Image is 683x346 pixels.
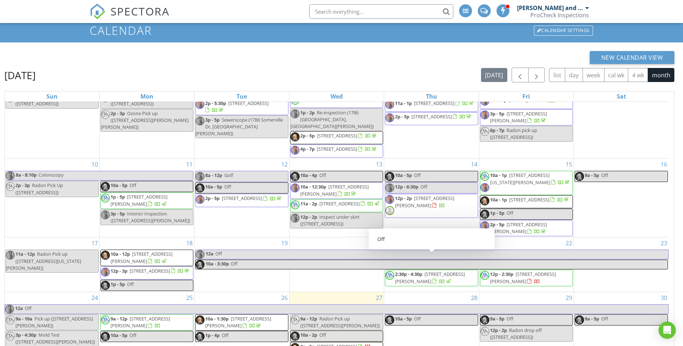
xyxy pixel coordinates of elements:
span: 1p - 4p [205,332,220,338]
a: 11a - 2p [STREET_ADDRESS] [290,199,383,212]
td: Go to August 7, 2025 [384,60,479,159]
span: [STREET_ADDRESS] [414,100,454,106]
button: Next month [528,68,545,82]
div: [PERSON_NAME] and [PERSON_NAME] [517,4,584,12]
a: 12p - 2:30p [STREET_ADDRESS][PERSON_NAME] [480,270,573,286]
span: [STREET_ADDRESS] [412,113,452,120]
img: img_2206.jpeg [196,332,205,341]
td: Go to August 23, 2025 [574,237,669,292]
span: 9a - 5p [585,172,599,178]
h1: Calendar [90,24,594,37]
a: 3p - 5p [STREET_ADDRESS][PERSON_NAME] [480,109,573,126]
img: mm104.jpg [385,183,394,192]
button: Previous month [512,68,529,82]
span: 10a - 12p [111,251,130,257]
a: Go to August 24, 2025 [90,292,99,304]
a: Go to August 27, 2025 [374,292,384,304]
span: Re-inspection (1786 [GEOGRAPHIC_DATA], [GEOGRAPHIC_DATA][PERSON_NAME]) [291,109,374,129]
img: mm104.jpg [196,250,205,259]
img: logocolor.jpg [291,200,300,209]
td: Go to August 5, 2025 [194,60,289,159]
span: 9a - 12p [111,315,127,322]
a: 2:30p - 4:30p [STREET_ADDRESS][PERSON_NAME] [385,270,478,286]
span: 10a - 1p [490,172,507,178]
span: Off [319,172,326,178]
span: Radon pick up ([STREET_ADDRESS]) [490,127,537,140]
a: 2p - 5p [STREET_ADDRESS] [300,132,378,139]
a: 10a - 1p [STREET_ADDRESS] [480,195,573,208]
span: 11a - 1p [395,100,412,106]
img: mm104.jpg [480,183,489,192]
a: Go to August 21, 2025 [469,237,479,249]
a: 1p - 5p [STREET_ADDRESS][PERSON_NAME] [111,194,167,207]
img: img_2206.jpeg [575,315,584,324]
img: img_2206.jpeg [385,172,394,181]
td: Go to August 8, 2025 [479,60,574,159]
img: img_2206.jpeg [196,260,205,269]
img: img_2206.jpeg [291,172,300,181]
span: [STREET_ADDRESS][US_STATE][PERSON_NAME] [490,172,550,185]
img: img_2206.jpeg [101,251,110,260]
button: 4 wk [628,68,648,82]
span: [STREET_ADDRESS][PERSON_NAME] [205,315,271,329]
span: 10a - 2p [300,332,317,338]
td: Go to August 22, 2025 [479,237,574,292]
span: 12p - 2p [490,327,507,333]
a: 2p - 5:30p [STREET_ADDRESS] [195,99,288,115]
a: Go to August 12, 2025 [280,159,289,170]
a: 2p - 5p [STREET_ADDRESS][PERSON_NAME] [480,220,573,236]
img: logocolor.jpg [291,315,300,324]
span: 2p - 5p [300,132,315,139]
a: Saturday [615,91,628,101]
a: 10a - 1p [STREET_ADDRESS] [490,196,570,203]
span: Off [507,210,513,216]
span: [STREET_ADDRESS][PERSON_NAME] [490,221,547,235]
span: Inspect under skirt ([STREET_ADDRESS]) [300,214,360,227]
span: Off [130,332,136,338]
span: 2p - 5p [490,221,504,228]
a: 3p - 5p [STREET_ADDRESS][PERSON_NAME] [490,110,547,124]
span: 12p - 2p [395,195,412,201]
a: 10a - 12:30p [STREET_ADDRESS][PERSON_NAME] [290,182,383,199]
h2: [DATE] [4,68,36,82]
span: 12p - 6:30p [395,183,418,190]
button: week [583,68,605,82]
a: 2p - 5p [STREET_ADDRESS][PERSON_NAME] [490,221,547,235]
span: [STREET_ADDRESS] [222,195,262,201]
span: 10a - 5p [395,315,412,322]
span: 10a - 5p [111,182,127,188]
span: Pick up ([STREET_ADDRESS][PERSON_NAME]) [15,315,93,329]
img: logocolor.jpg [385,271,394,280]
td: Go to August 9, 2025 [574,60,669,159]
span: 10a - 12:30p [300,183,326,190]
span: [STREET_ADDRESS][PERSON_NAME] [111,251,172,264]
a: 12p - 2p [STREET_ADDRESS][PERSON_NAME] [385,194,478,218]
td: Go to August 19, 2025 [194,237,289,292]
img: logocolor.jpg [101,194,110,202]
span: [STREET_ADDRESS] [228,100,269,106]
span: 12a [205,250,214,259]
img: img_2206.jpeg [480,210,489,219]
img: mm104.jpg [196,100,205,109]
img: mm104.jpg [196,195,205,204]
span: Off [414,172,421,178]
td: Go to August 17, 2025 [5,237,99,292]
span: [STREET_ADDRESS][PERSON_NAME] [395,271,465,284]
span: 9a - 5p [490,315,504,322]
a: 2p - 5p [STREET_ADDRESS] [395,113,472,120]
button: list [549,68,565,82]
span: Off [224,183,231,190]
img: logocolor.jpg [6,332,15,341]
button: day [565,68,583,82]
img: logocolor.jpg [6,182,15,191]
span: 6p - 7p [490,127,504,133]
img: img_2206.jpeg [101,332,110,341]
td: Go to August 18, 2025 [99,237,194,292]
span: 2p - 3p [15,182,30,188]
span: 12a [15,305,23,314]
span: [STREET_ADDRESS] [317,146,357,152]
img: mm104.jpg [385,113,394,122]
img: default-user-f0147aede5fd5fa78ca7ade42f37bd4542148d508eef1c3d3ea960f66861d68b.jpg [385,206,394,215]
a: 4p - 7p [STREET_ADDRESS] [290,145,383,158]
a: 11a - 1p [STREET_ADDRESS] [385,99,478,112]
